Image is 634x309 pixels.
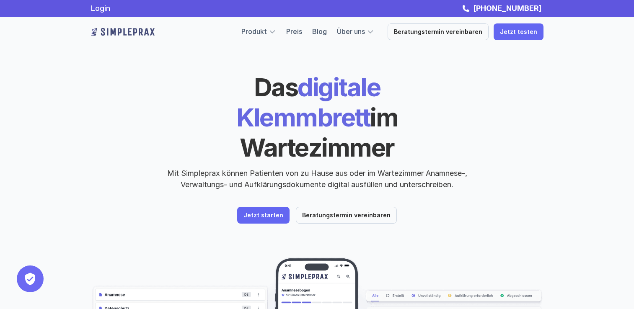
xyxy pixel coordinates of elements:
p: Beratungstermin vereinbaren [394,28,482,36]
strong: [PHONE_NUMBER] [473,4,541,13]
a: Über uns [337,27,365,36]
a: Login [91,4,110,13]
a: [PHONE_NUMBER] [471,4,543,13]
span: im Wartezimmer [240,102,402,162]
a: Jetzt starten [237,207,290,224]
a: Blog [312,27,327,36]
p: Mit Simpleprax können Patienten von zu Hause aus oder im Wartezimmer Anamnese-, Verwaltungs- und ... [160,167,474,190]
p: Jetzt starten [243,212,283,219]
p: Jetzt testen [500,28,537,36]
a: Beratungstermin vereinbaren [388,23,489,40]
span: Das [254,72,298,102]
a: Beratungstermin vereinbaren [296,207,397,224]
a: Jetzt testen [494,23,543,40]
h1: digitale Klemmbrett [173,72,462,162]
a: Preis [286,27,302,36]
p: Beratungstermin vereinbaren [302,212,391,219]
a: Produkt [241,27,267,36]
